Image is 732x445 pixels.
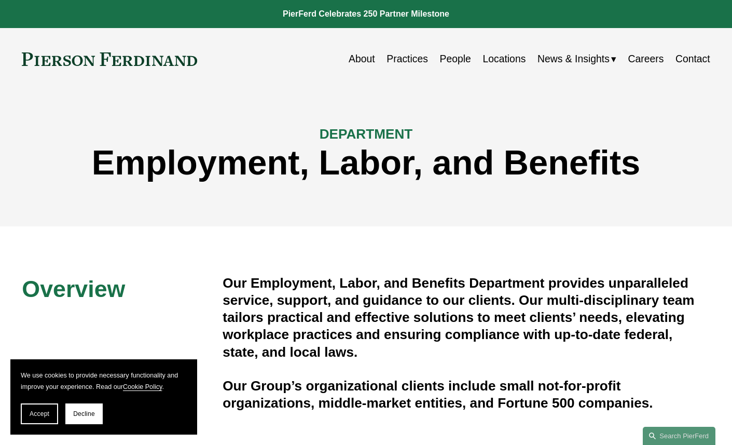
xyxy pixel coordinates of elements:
[675,49,710,69] a: Contact
[223,275,710,361] h4: Our Employment, Labor, and Benefits Department provides unparalleled service, support, and guidan...
[628,49,664,69] a: Careers
[537,50,610,68] span: News & Insights
[22,143,710,182] h1: Employment, Labor, and Benefits
[73,410,95,417] span: Decline
[320,126,413,142] span: DEPARTMENT
[482,49,526,69] a: Locations
[21,370,187,393] p: We use cookies to provide necessary functionality and improve your experience. Read our .
[30,410,49,417] span: Accept
[643,427,715,445] a: Search this site
[10,359,197,435] section: Cookie banner
[386,49,428,69] a: Practices
[22,276,125,302] span: Overview
[223,377,710,412] h4: Our Group’s organizational clients include small not-for-profit organizations, middle-market enti...
[65,403,103,424] button: Decline
[349,49,375,69] a: About
[537,49,616,69] a: folder dropdown
[440,49,471,69] a: People
[123,383,162,390] a: Cookie Policy
[21,403,58,424] button: Accept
